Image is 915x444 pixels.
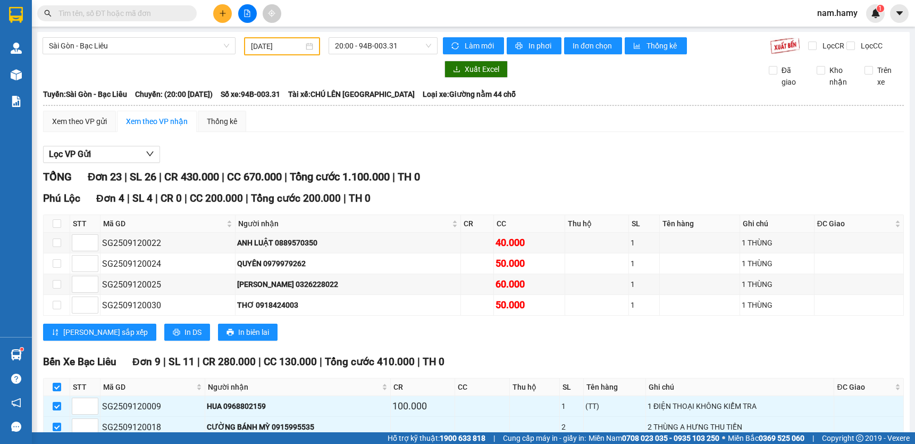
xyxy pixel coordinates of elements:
[453,65,460,74] span: download
[455,379,510,396] th: CC
[132,192,153,204] span: SL 4
[496,256,563,271] div: 50.000
[11,422,21,432] span: message
[155,192,158,204] span: |
[218,324,278,341] button: printerIn biên lai
[161,192,182,204] span: CR 0
[103,218,224,229] span: Mã GD
[11,374,21,384] span: question-circle
[88,170,122,183] span: Đơn 23
[238,218,450,229] span: Người nhận
[52,116,107,127] div: Xem theo VP gửi
[660,215,740,233] th: Tên hàng
[423,356,444,368] span: TH 0
[102,236,233,250] div: SG2509120022
[584,379,646,396] th: Tên hàng
[190,192,243,204] span: CC 200.000
[11,69,22,80] img: warehouse-icon
[52,328,59,337] span: sort-ascending
[320,356,322,368] span: |
[742,258,812,269] div: 1 THÙNG
[451,42,460,51] span: sync
[325,356,415,368] span: Tổng cước 410.000
[102,421,203,434] div: SG2509120018
[895,9,904,18] span: caret-down
[237,278,459,290] div: [PERSON_NAME] 0326228022
[11,349,22,360] img: warehouse-icon
[288,88,415,100] span: Tài xế: CHÚ LÊN [GEOGRAPHIC_DATA]
[146,150,154,158] span: down
[264,356,317,368] span: CC 130.000
[818,40,846,52] span: Lọc CR
[130,170,156,183] span: SL 26
[237,299,459,311] div: THƠ 0918424003
[102,299,233,312] div: SG2509120030
[163,356,166,368] span: |
[237,258,459,269] div: QUYÊN 0979979262
[423,88,516,100] span: Loại xe: Giường nằm 44 chỗ
[890,4,909,23] button: caret-down
[335,38,431,54] span: 20:00 - 94B-003.31
[444,61,508,78] button: downloadXuất Excel
[102,400,203,413] div: SG2509120009
[100,253,236,274] td: SG2509120024
[49,38,229,54] span: Sài Gòn - Bạc Liêu
[573,40,614,52] span: In đơn chọn
[251,40,303,52] input: 12/09/2025
[132,356,161,368] span: Đơn 9
[221,88,280,100] span: Số xe: 94B-003.31
[809,6,866,20] span: nam.hamy
[392,170,395,183] span: |
[440,434,485,442] strong: 1900 633 818
[219,10,226,17] span: plus
[873,64,904,88] span: Trên xe
[11,43,22,54] img: warehouse-icon
[728,432,804,444] span: Miền Bắc
[871,9,880,18] img: icon-new-feature
[777,64,809,88] span: Đã giao
[9,7,23,23] img: logo-vxr
[203,356,256,368] span: CR 280.000
[184,192,187,204] span: |
[290,170,390,183] span: Tổng cước 1.100.000
[102,257,233,270] div: SG2509120024
[238,326,269,338] span: In biên lai
[263,4,281,23] button: aim
[631,237,658,249] div: 1
[222,170,224,183] span: |
[633,42,642,51] span: bar-chart
[565,215,629,233] th: Thu hộ
[503,432,586,444] span: Cung cấp máy in - giấy in:
[759,434,804,442] strong: 0369 525 060
[877,5,884,12] sup: 1
[812,432,814,444] span: |
[392,399,452,414] div: 100.000
[44,10,52,17] span: search
[625,37,687,54] button: bar-chartThống kê
[226,328,234,337] span: printer
[461,215,494,233] th: CR
[100,417,205,438] td: SG2509120018
[207,421,389,433] div: CƯỜNG BÁNH MỲ 0915995535
[11,96,22,107] img: solution-icon
[622,434,719,442] strong: 0708 023 035 - 0935 103 250
[585,400,644,412] div: (TT)
[564,37,622,54] button: In đơn chọn
[184,326,202,338] span: In DS
[213,4,232,23] button: plus
[878,5,882,12] span: 1
[388,432,485,444] span: Hỗ trợ kỹ thuật:
[244,10,251,17] span: file-add
[507,37,561,54] button: printerIn phơi
[102,278,233,291] div: SG2509120025
[722,436,725,440] span: ⚪️
[631,278,658,290] div: 1
[817,218,893,229] span: ĐC Giao
[647,40,678,52] span: Thống kê
[629,215,660,233] th: SL
[238,4,257,23] button: file-add
[646,379,834,396] th: Ghi chú
[465,40,496,52] span: Làm mới
[169,356,195,368] span: SL 11
[742,299,812,311] div: 1 THÙNG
